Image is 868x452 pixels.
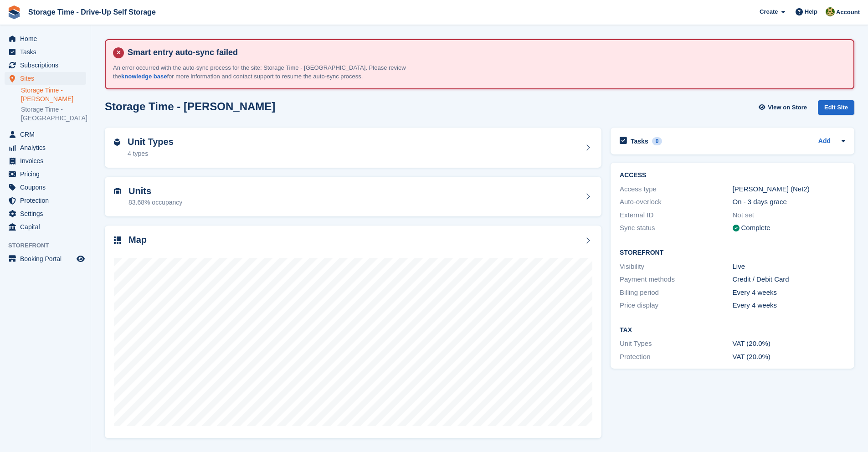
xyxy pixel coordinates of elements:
[826,7,835,16] img: Zain Sarwar
[124,47,846,58] h4: Smart entry auto-sync failed
[105,226,601,438] a: Map
[20,32,75,45] span: Home
[114,236,121,244] img: map-icn-33ee37083ee616e46c38cad1a60f524a97daa1e2b2c8c0bc3eb3415660979fc1.svg
[8,241,91,250] span: Storefront
[128,137,174,147] h2: Unit Types
[733,274,845,285] div: Credit / Debit Card
[631,137,648,145] h2: Tasks
[5,72,86,85] a: menu
[20,168,75,180] span: Pricing
[620,184,732,195] div: Access type
[5,128,86,141] a: menu
[105,128,601,168] a: Unit Types 4 types
[620,210,732,221] div: External ID
[20,181,75,194] span: Coupons
[114,188,121,194] img: unit-icn-7be61d7bf1b0ce9d3e12c5938cc71ed9869f7b940bace4675aadf7bd6d80202e.svg
[113,63,432,81] p: An error occurred with the auto-sync process for the site: Storage Time - [GEOGRAPHIC_DATA]. Plea...
[620,172,845,179] h2: ACCESS
[20,72,75,85] span: Sites
[733,339,845,349] div: VAT (20.0%)
[733,210,845,221] div: Not set
[620,274,732,285] div: Payment methods
[5,32,86,45] a: menu
[20,59,75,72] span: Subscriptions
[733,262,845,272] div: Live
[620,223,732,233] div: Sync status
[20,194,75,207] span: Protection
[836,8,860,17] span: Account
[128,149,174,159] div: 4 types
[620,197,732,207] div: Auto-overlock
[620,339,732,349] div: Unit Types
[741,223,770,233] div: Complete
[75,253,86,264] a: Preview store
[20,46,75,58] span: Tasks
[105,177,601,217] a: Units 83.68% occupancy
[768,103,807,112] span: View on Store
[733,197,845,207] div: On - 3 days grace
[5,194,86,207] a: menu
[105,100,275,113] h2: Storage Time - [PERSON_NAME]
[818,100,854,119] a: Edit Site
[5,59,86,72] a: menu
[7,5,21,19] img: stora-icon-8386f47178a22dfd0bd8f6a31ec36ba5ce8667c1dd55bd0f319d3a0aa187defe.svg
[5,221,86,233] a: menu
[20,207,75,220] span: Settings
[5,207,86,220] a: menu
[5,252,86,265] a: menu
[20,128,75,141] span: CRM
[114,139,120,146] img: unit-type-icn-2b2737a686de81e16bb02015468b77c625bbabd49415b5ef34ead5e3b44a266d.svg
[128,235,147,245] h2: Map
[733,300,845,311] div: Every 4 weeks
[20,154,75,167] span: Invoices
[20,141,75,154] span: Analytics
[21,105,86,123] a: Storage Time - [GEOGRAPHIC_DATA]
[5,154,86,167] a: menu
[733,352,845,362] div: VAT (20.0%)
[652,137,663,145] div: 0
[818,136,831,147] a: Add
[128,186,182,196] h2: Units
[757,100,811,115] a: View on Store
[620,352,732,362] div: Protection
[805,7,817,16] span: Help
[5,168,86,180] a: menu
[5,181,86,194] a: menu
[733,184,845,195] div: [PERSON_NAME] (Net2)
[620,262,732,272] div: Visibility
[20,221,75,233] span: Capital
[5,46,86,58] a: menu
[5,141,86,154] a: menu
[818,100,854,115] div: Edit Site
[620,249,845,257] h2: Storefront
[121,73,167,80] a: knowledge base
[25,5,159,20] a: Storage Time - Drive-Up Self Storage
[620,327,845,334] h2: Tax
[620,300,732,311] div: Price display
[128,198,182,207] div: 83.68% occupancy
[21,86,86,103] a: Storage Time - [PERSON_NAME]
[620,288,732,298] div: Billing period
[733,288,845,298] div: Every 4 weeks
[20,252,75,265] span: Booking Portal
[760,7,778,16] span: Create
